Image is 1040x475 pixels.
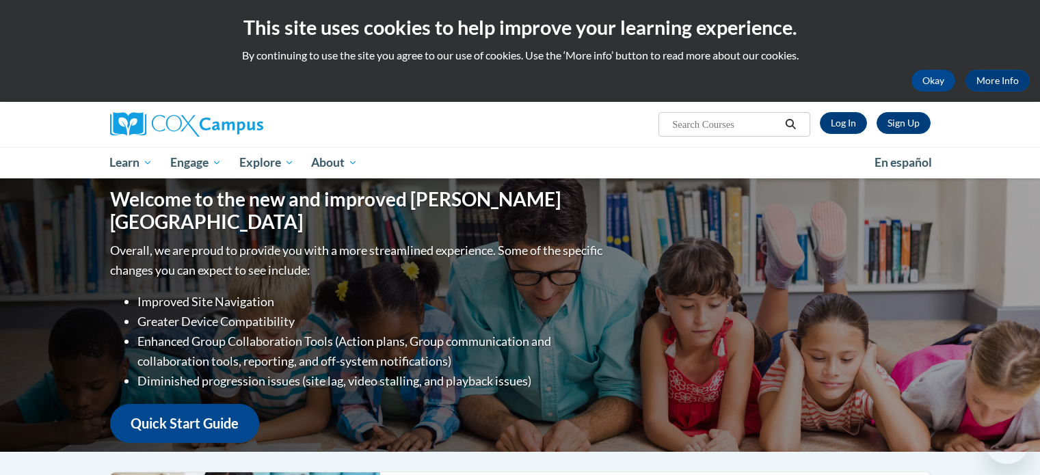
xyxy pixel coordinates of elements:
[866,148,941,177] a: En español
[109,154,152,171] span: Learn
[110,404,259,443] a: Quick Start Guide
[311,154,358,171] span: About
[780,116,801,133] button: Search
[110,112,370,137] a: Cox Campus
[10,48,1030,63] p: By continuing to use the site you agree to our use of cookies. Use the ‘More info’ button to read...
[10,14,1030,41] h2: This site uses cookies to help improve your learning experience.
[239,154,294,171] span: Explore
[110,188,606,234] h1: Welcome to the new and improved [PERSON_NAME][GEOGRAPHIC_DATA]
[137,292,606,312] li: Improved Site Navigation
[170,154,222,171] span: Engage
[877,112,931,134] a: Register
[911,70,955,92] button: Okay
[137,331,606,371] li: Enhanced Group Collaboration Tools (Action plans, Group communication and collaboration tools, re...
[302,147,366,178] a: About
[101,147,162,178] a: Learn
[820,112,867,134] a: Log In
[110,112,263,137] img: Cox Campus
[137,371,606,391] li: Diminished progression issues (site lag, video stalling, and playback issues)
[230,147,303,178] a: Explore
[671,116,780,133] input: Search Courses
[875,155,932,169] span: En español
[90,147,951,178] div: Main menu
[985,420,1029,464] iframe: Button to launch messaging window
[965,70,1030,92] a: More Info
[161,147,230,178] a: Engage
[137,312,606,331] li: Greater Device Compatibility
[110,241,606,280] p: Overall, we are proud to provide you with a more streamlined experience. Some of the specific cha...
